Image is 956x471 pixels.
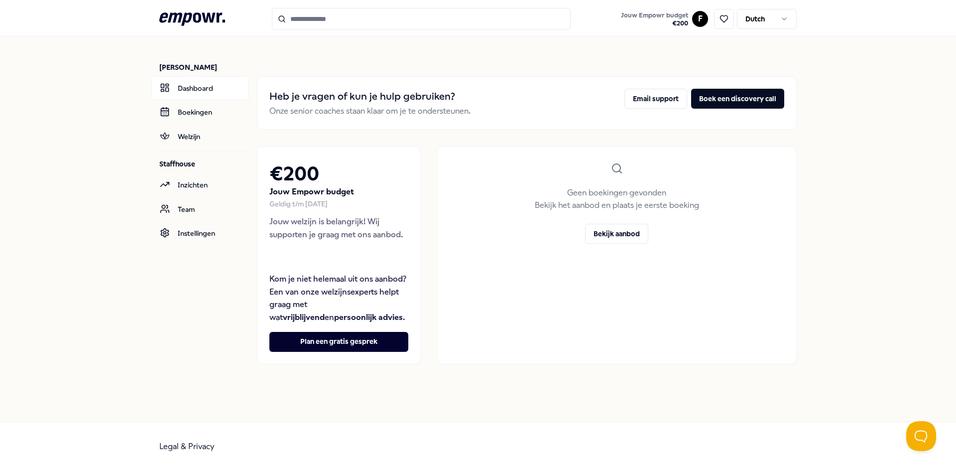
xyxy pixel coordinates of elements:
[283,313,325,322] strong: vrijblijvend
[692,11,708,27] button: F
[269,332,408,352] button: Plan een gratis gesprek
[151,221,249,245] a: Instellingen
[619,9,690,29] button: Jouw Empowr budget€200
[151,76,249,100] a: Dashboard
[159,159,249,169] p: Staffhouse
[535,186,699,212] p: Geen boekingen gevonden Bekijk het aanbod en plaats je eerste boeking
[621,11,688,19] span: Jouw Empowr budget
[159,442,215,451] a: Legal & Privacy
[151,197,249,221] a: Team
[617,8,692,29] a: Jouw Empowr budget€200
[585,224,648,244] button: Bekijk aanbod
[269,105,471,118] p: Onze senior coaches staan klaar om je te ondersteunen.
[269,215,408,241] p: Jouw welzijn is belangrijk! Wij supporten je graag met ons aanbod.
[624,89,687,109] button: Email support
[621,19,688,27] span: € 200
[906,421,936,451] iframe: Help Scout Beacon - Open
[334,313,403,322] strong: persoonlijk advies
[272,8,571,30] input: Search for products, categories or subcategories
[269,89,471,105] h2: Heb je vragen of kun je hulp gebruiken?
[151,173,249,197] a: Inzichten
[269,185,408,198] p: Jouw Empowr budget
[691,89,784,109] button: Boek een discovery call
[151,100,249,124] a: Boekingen
[159,62,249,72] p: [PERSON_NAME]
[269,158,408,190] h2: € 200
[269,198,408,209] div: Geldig t/m [DATE]
[269,273,408,323] p: Kom je niet helemaal uit ons aanbod? Een van onze welzijnsexperts helpt graag met wat en .
[624,89,687,118] a: Email support
[151,125,249,149] a: Welzijn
